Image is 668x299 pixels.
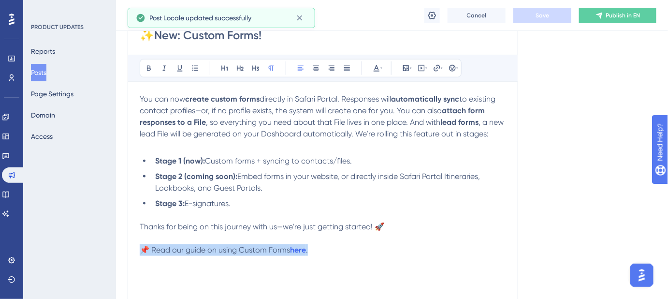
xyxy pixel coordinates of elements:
input: Post Title [140,28,506,43]
span: You can now [140,94,185,104]
span: Publish in EN [606,12,640,19]
span: 📌 Read our guide on using Custom Forms [140,245,290,254]
button: Domain [31,106,55,124]
button: Cancel [448,8,506,23]
span: Save [536,12,549,19]
span: E-signatures. [185,199,231,208]
button: Posts [31,64,46,81]
span: Need Help? [23,2,60,14]
span: Thanks for being on this journey with us—we’re just getting started! 🚀 [140,222,384,231]
strong: Stage 3: [155,199,185,208]
strong: automatically sync [391,94,459,104]
button: Save [513,8,571,23]
span: , so everything you need about that File lives in one place. And with [206,118,440,127]
button: Access [31,128,53,145]
span: Post Locale updated successfully [149,12,251,24]
span: Embed forms in your website, or directly inside Safari Portal Itineraries, Lookbooks, and Guest P... [155,172,482,193]
strong: lead forms [440,118,479,127]
span: . [306,245,308,254]
strong: Stage 1 (now): [155,156,205,165]
button: Reports [31,43,55,60]
span: Custom forms + syncing to contacts/files. [205,156,352,165]
button: Page Settings [31,85,73,103]
iframe: UserGuiding AI Assistant Launcher [627,261,656,290]
strong: create custom forms [185,94,260,104]
div: PRODUCT UPDATES [31,23,84,31]
strong: Stage 2 (coming soon): [155,172,237,181]
span: directly in Safari Portal. Responses will [260,94,391,104]
a: here [290,245,306,254]
button: Publish in EN [579,8,656,23]
span: Cancel [467,12,487,19]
